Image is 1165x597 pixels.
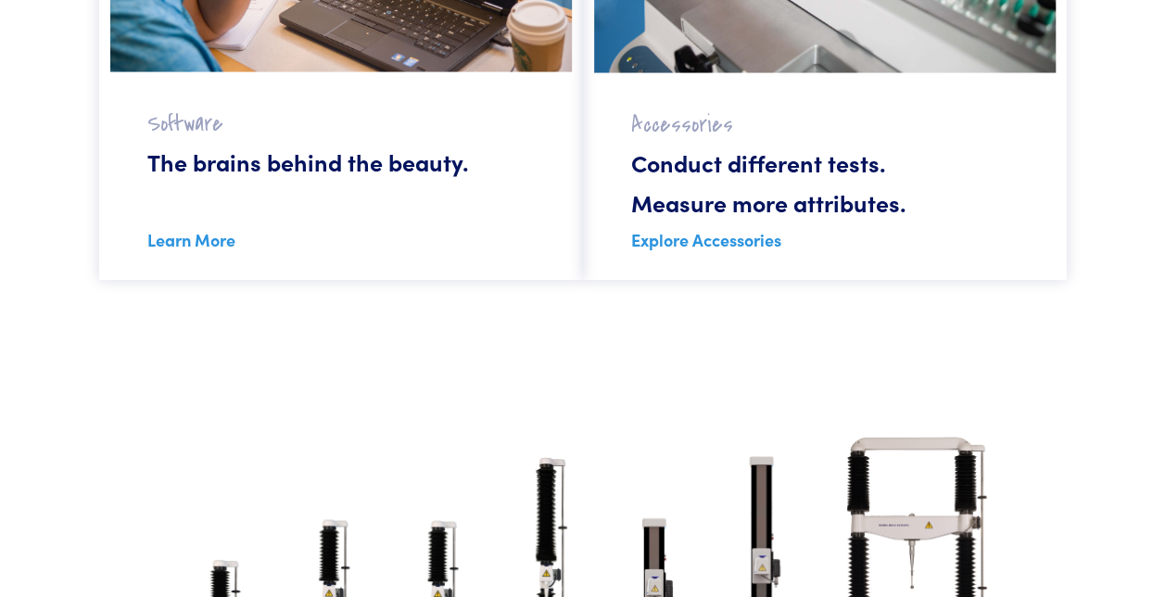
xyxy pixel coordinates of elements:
h2: Accessories [594,73,733,139]
a: Learn More [147,228,235,251]
h2: Software [110,72,223,138]
h5: Conduct different tests. [594,146,886,179]
h5: Measure more attributes. [594,186,906,219]
h5: The brains behind the beauty. [110,146,469,178]
a: Explore Accessories [631,228,781,251]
